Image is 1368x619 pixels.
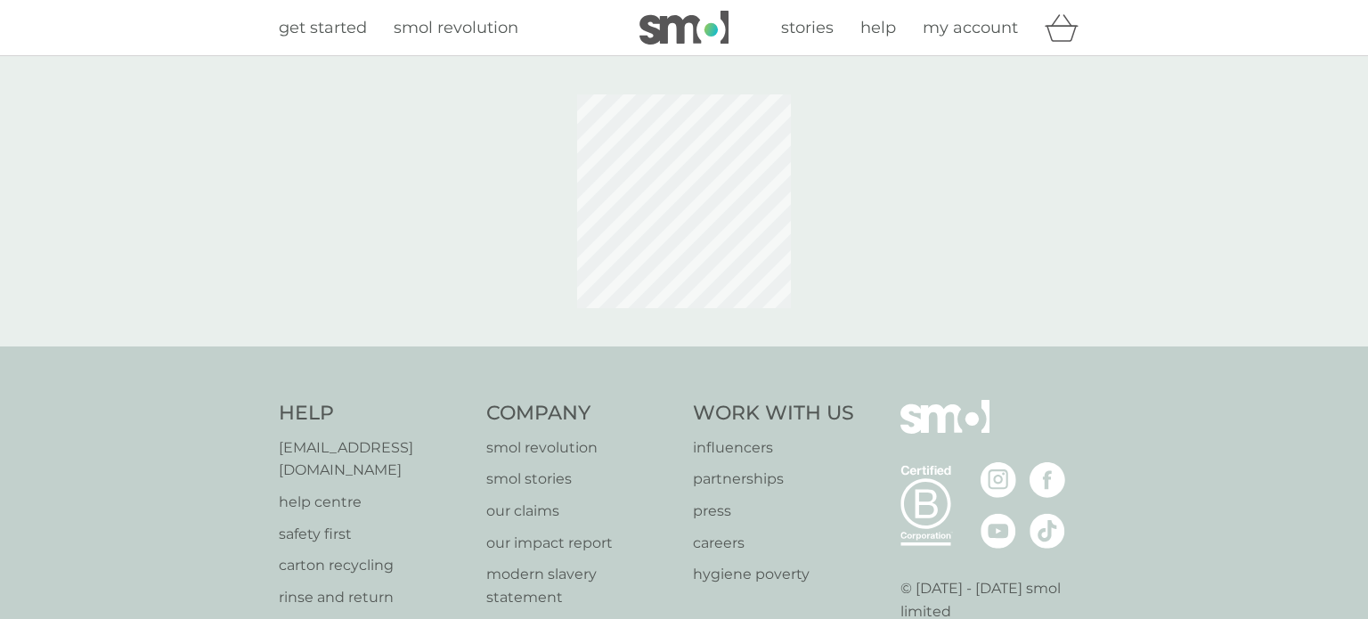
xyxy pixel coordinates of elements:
[394,18,518,37] span: smol revolution
[1030,513,1065,549] img: visit the smol Tiktok page
[486,468,676,491] a: smol stories
[486,563,676,608] a: modern slavery statement
[486,532,676,555] a: our impact report
[781,18,834,37] span: stories
[279,554,468,577] a: carton recycling
[486,436,676,460] a: smol revolution
[923,18,1018,37] span: my account
[693,500,854,523] a: press
[394,15,518,41] a: smol revolution
[693,563,854,586] a: hygiene poverty
[279,15,367,41] a: get started
[279,436,468,482] a: [EMAIL_ADDRESS][DOMAIN_NAME]
[1045,10,1089,45] div: basket
[900,400,989,460] img: smol
[693,468,854,491] a: partnerships
[693,532,854,555] a: careers
[860,15,896,41] a: help
[781,15,834,41] a: stories
[279,586,468,609] a: rinse and return
[639,11,729,45] img: smol
[279,400,468,428] h4: Help
[279,523,468,546] a: safety first
[981,513,1016,549] img: visit the smol Youtube page
[981,462,1016,498] img: visit the smol Instagram page
[860,18,896,37] span: help
[923,15,1018,41] a: my account
[1030,462,1065,498] img: visit the smol Facebook page
[693,436,854,460] a: influencers
[486,500,676,523] a: our claims
[693,400,854,428] h4: Work With Us
[279,18,367,37] span: get started
[279,491,468,514] a: help centre
[486,400,676,428] h4: Company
